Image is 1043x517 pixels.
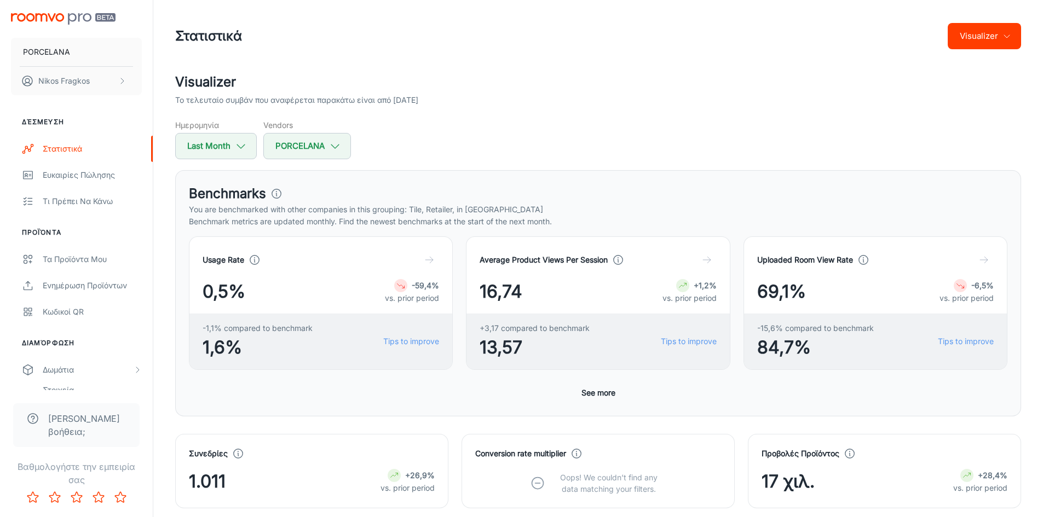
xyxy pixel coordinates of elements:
[203,322,313,334] span: -1,1% compared to benchmark
[757,254,853,266] h4: Uploaded Room View Rate
[175,72,1021,92] h2: Visualizer
[940,292,994,304] p: vs. prior period
[662,292,717,304] p: vs. prior period
[552,472,666,495] p: Oops! We couldn’t find any data matching your filters.
[44,486,66,508] button: Rate 2 star
[694,281,717,290] strong: +1,2%
[175,94,418,106] p: Το τελευταίο συμβάν που αναφέρεται παρακάτω είναι από [DATE]
[43,195,142,207] div: Τι πρέπει να κάνω
[189,204,1007,216] p: You are benchmarked with other companies in this grouping: Tile, Retailer, in [GEOGRAPHIC_DATA]
[948,23,1021,49] button: Visualizer
[412,281,439,290] strong: -59,4%
[175,119,257,131] h5: Ημερομηνία
[43,306,142,318] div: Κωδικοί QR
[757,278,806,305] span: 69,1%
[66,486,88,508] button: Rate 3 star
[189,448,228,460] h4: Συνεδρίες
[263,133,351,159] button: PORCELANA
[381,482,435,494] p: vs. prior period
[175,26,242,46] h1: Στατιστικά
[22,486,44,508] button: Rate 1 star
[189,468,226,495] span: 1.011
[263,119,351,131] h5: Vendors
[577,383,620,403] button: See more
[110,486,131,508] button: Rate 5 star
[661,335,717,347] a: Tips to improve
[43,364,133,376] div: Δωμάτια
[38,75,90,87] p: Nikos Fragkos
[757,322,874,334] span: -15,6% compared to benchmark
[405,470,435,480] strong: +26,9%
[480,254,608,266] h4: Average Product Views Per Session
[383,335,439,347] a: Tips to improve
[385,292,439,304] p: vs. prior period
[175,133,257,159] button: Last Month
[757,334,874,361] span: 84,7%
[953,482,1007,494] p: vs. prior period
[48,412,126,438] span: [PERSON_NAME] βοήθεια;
[938,335,994,347] a: Tips to improve
[189,216,1007,228] p: Benchmark metrics are updated monthly. Find the newest benchmarks at the start of the next month.
[971,281,994,290] strong: -6,5%
[43,253,142,265] div: Τα προϊόντα μου
[762,468,815,495] span: 17 χιλ.
[762,448,839,460] h4: Προβολές Προϊόντος
[11,38,142,66] button: PORCELANA
[9,460,144,486] p: Βαθμολογήστε την εμπειρία σας
[43,169,142,181] div: Ευκαιρίες πώλησης
[480,334,590,361] span: 13,57
[203,278,245,305] span: 0,5%
[203,334,313,361] span: 1,6%
[480,278,522,305] span: 16,74
[43,143,142,155] div: Στατιστικά
[480,322,590,334] span: +3,17 compared to benchmark
[189,184,266,204] h3: Benchmarks
[88,486,110,508] button: Rate 4 star
[11,13,116,25] img: Roomvo PRO Beta
[11,67,142,95] button: Nikos Fragkos
[203,254,244,266] h4: Usage Rate
[475,448,566,460] h4: Conversion rate multiplier
[43,280,142,292] div: Ενημέρωση Προϊόντων
[23,46,70,58] p: PORCELANA
[43,384,142,408] div: Στοιχεία [GEOGRAPHIC_DATA]
[978,470,1007,480] strong: +28,4%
